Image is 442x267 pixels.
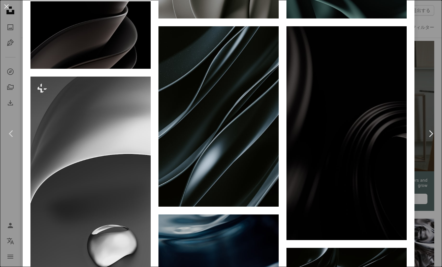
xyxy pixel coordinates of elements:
img: 白と黒のスパイラルライト [286,26,407,240]
a: 波線の白黒写真 [158,113,279,119]
a: テーブルの上のコンピューターのマウス [30,180,151,186]
a: 黒い背景を持つ携帯電話の接写 [30,32,151,38]
a: 白と黒のスパイラルライト [286,130,407,136]
img: 波線の白黒写真 [158,26,279,207]
img: 黒い背景を持つ携帯電話の接写 [30,1,151,69]
a: 青と白の抽象画 [158,251,279,257]
a: 次へ [419,103,442,165]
